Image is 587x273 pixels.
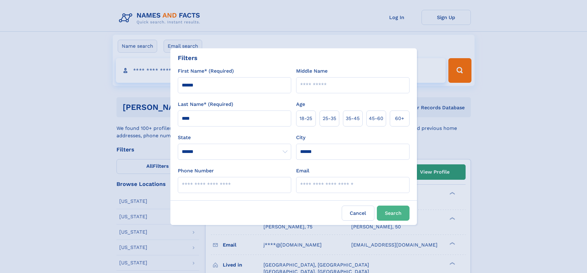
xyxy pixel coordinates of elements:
[395,115,404,122] span: 60+
[346,115,360,122] span: 35‑45
[377,206,410,221] button: Search
[296,101,305,108] label: Age
[296,134,305,141] label: City
[296,67,328,75] label: Middle Name
[178,167,214,175] label: Phone Number
[300,115,312,122] span: 18‑25
[178,67,234,75] label: First Name* (Required)
[178,134,291,141] label: State
[323,115,336,122] span: 25‑35
[178,53,198,62] div: Filters
[369,115,383,122] span: 45‑60
[342,206,374,221] label: Cancel
[178,101,233,108] label: Last Name* (Required)
[296,167,309,175] label: Email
